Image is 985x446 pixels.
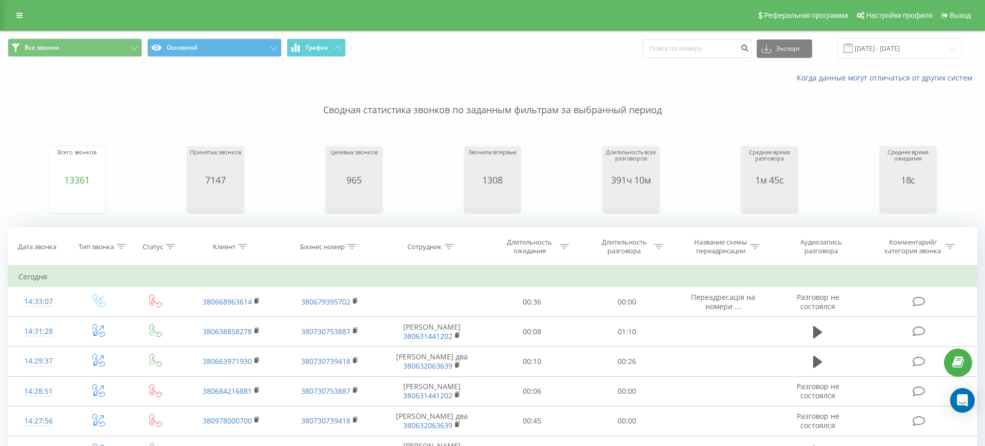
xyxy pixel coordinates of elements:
span: Разговор не состоялся [797,381,839,400]
div: Бизнес номер [300,242,345,251]
div: Статус [143,242,163,251]
span: Настройки профиля [866,11,933,19]
a: 380730753887 [301,386,350,396]
div: Аудиозапись разговора [788,238,855,255]
td: [PERSON_NAME] два [379,347,485,376]
button: График [287,38,346,57]
div: Среднее время разговора [744,149,795,175]
a: 380679395702 [301,297,350,307]
div: Всего звонков [57,149,96,175]
span: Все звонки [25,44,59,52]
td: [PERSON_NAME] [379,376,485,406]
div: 1308 [468,175,516,185]
div: Длительность всех разговоров [605,149,657,175]
td: 00:26 [579,347,674,376]
span: Разговор не состоялся [797,292,839,311]
div: Звонили впервые [468,149,516,175]
div: 14:28:51 [18,381,58,401]
a: 380668963614 [203,297,252,307]
a: 380631441202 [403,391,452,400]
div: 1м 45с [744,175,795,185]
a: 380684216881 [203,386,252,396]
div: 14:31:28 [18,321,58,341]
span: Разговор не состоялся [797,411,839,430]
td: Сегодня [8,267,977,287]
a: 380632063639 [403,420,452,430]
td: 00:45 [485,406,579,436]
div: Название схемы переадресации [693,238,748,255]
td: 00:08 [485,317,579,347]
td: [PERSON_NAME] два [379,406,485,436]
a: 380730739418 [301,416,350,425]
div: Целевых звонков [330,149,377,175]
a: 380632063639 [403,361,452,371]
span: Выход [950,11,971,19]
a: 380978000700 [203,416,252,425]
td: [PERSON_NAME] [379,317,485,347]
button: Все звонки [8,38,142,57]
a: 380638858278 [203,327,252,336]
div: 965 [330,175,377,185]
a: 380730753887 [301,327,350,336]
span: График [306,44,328,51]
span: Переадресація на номери ... [691,292,755,311]
a: 380631441202 [403,331,452,341]
a: 380730739418 [301,356,350,366]
span: Реферальная программа [764,11,848,19]
td: 01:10 [579,317,674,347]
td: 00:10 [485,347,579,376]
td: 00:00 [579,376,674,406]
a: 380663971930 [203,356,252,366]
div: Принятых звонков [190,149,241,175]
button: Основной [147,38,282,57]
div: 13361 [57,175,96,185]
div: Длительность ожидания [502,238,557,255]
p: Сводная статистика звонков по заданным фильтрам за выбранный период [8,83,977,117]
td: 00:06 [485,376,579,406]
div: 14:27:56 [18,411,58,431]
div: 14:29:37 [18,351,58,371]
button: Экспорт [757,39,812,58]
div: Среднее время ожидания [882,149,934,175]
div: Сотрудник [407,242,442,251]
td: 00:00 [579,406,674,436]
div: Комментарий/категория звонка [883,238,943,255]
td: 00:36 [485,287,579,317]
div: 391ч 10м [605,175,657,185]
div: Open Intercom Messenger [950,388,975,413]
div: 7147 [190,175,241,185]
a: Когда данные могут отличаться от других систем [797,73,977,83]
div: 14:33:07 [18,292,58,312]
div: 18с [882,175,934,185]
input: Поиск по номеру [643,39,752,58]
td: 00:00 [579,287,674,317]
div: Дата звонка [18,242,56,251]
div: Тип звонка [78,242,114,251]
div: Длительность разговора [597,238,652,255]
div: Клиент [213,242,235,251]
